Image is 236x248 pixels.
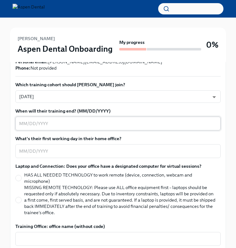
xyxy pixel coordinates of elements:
[15,90,221,103] div: [DATE]
[15,163,221,169] label: Laptop and Connection: Does your office have a designated computer for virtual sessions?
[15,223,221,230] label: Training Office: office name (without code)
[24,184,216,216] span: MISSING REMOTE TECHNOLOGY: Please use ALL office equipment first – laptops should be requested on...
[15,65,30,71] strong: Phone:
[24,172,216,184] span: HAS ALL NEEDED TECHNOLOGY to work remote (device, connection, webcam and microphone)
[13,4,45,14] img: Aspen Dental
[15,135,221,142] label: What's their first working day in their home office?
[119,39,145,45] strong: My progress
[15,108,221,114] label: When will their training end? (MM/DD/YYYY)
[15,82,221,88] label: Which training cohort should [PERSON_NAME] join?
[18,43,113,55] h3: Aspen Dental Onboarding
[206,39,218,50] h3: 0%
[18,35,55,42] h6: [PERSON_NAME]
